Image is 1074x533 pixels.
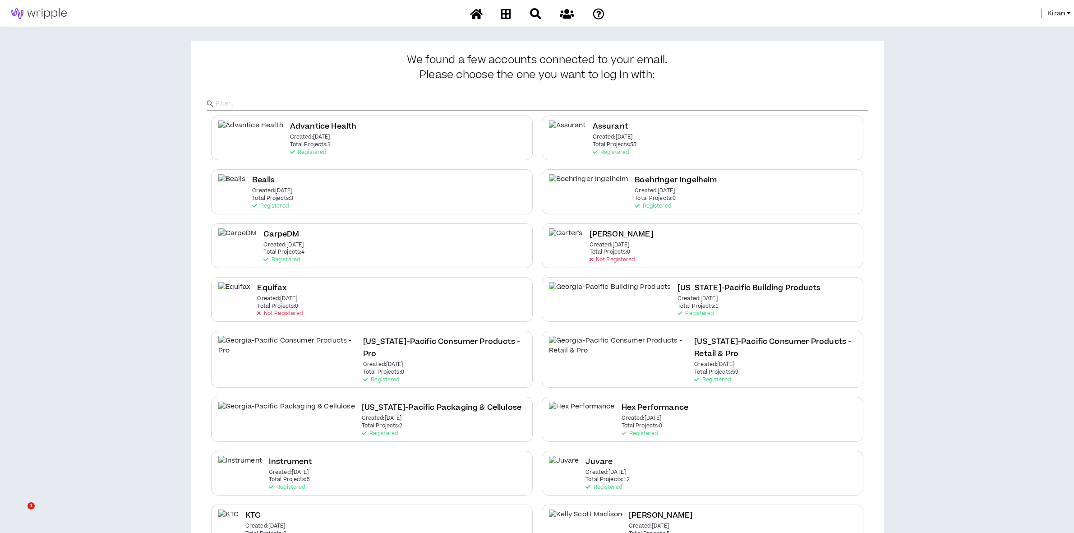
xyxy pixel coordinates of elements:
span: Kiran [1047,9,1065,19]
p: Created: [DATE] [593,134,633,140]
img: CarpeDM [218,228,257,249]
h2: Boehringer Ingelheim [635,174,717,186]
p: Registered [263,257,300,263]
img: Juvare [549,456,579,476]
h2: Advantice Health [290,121,357,133]
p: Registered [269,484,305,491]
p: Registered [635,203,671,209]
p: Total Projects: 0 [635,195,676,202]
p: Total Projects: 0 [363,369,404,375]
p: Total Projects: 4 [263,249,304,255]
p: Registered [252,203,288,209]
p: Total Projects: 5 [269,477,310,483]
p: Created: [DATE] [245,523,286,529]
img: Georgia-Pacific Consumer Products - Pro [218,336,357,356]
p: Created: [DATE] [290,134,330,140]
p: Total Projects: 0 [590,249,631,255]
span: Please choose the one you want to log in with: [419,69,655,82]
span: 1 [28,502,35,510]
img: Boehringer Ingelheim [549,174,628,195]
h2: Bealls [252,174,275,186]
h2: [PERSON_NAME] [590,228,653,241]
p: Created: [DATE] [257,296,297,302]
img: Assurant [549,121,586,141]
p: Not Registered [257,311,303,317]
p: Total Projects: 0 [622,423,663,429]
p: Not Registered [590,257,635,263]
p: Created: [DATE] [263,242,304,248]
p: Created: [DATE] [363,362,403,368]
img: Bealls [218,174,246,195]
h2: Assurant [593,121,628,133]
img: Hex Performance [549,402,615,422]
p: Registered [362,431,398,437]
p: Registered [593,149,629,156]
input: Filter.. [216,97,868,111]
img: Georgia-Pacific Building Products [549,282,671,302]
h2: Equifax [257,282,286,294]
h2: KTC [245,510,260,522]
h2: [PERSON_NAME] [629,510,692,522]
img: Georgia-Pacific Packaging & Cellulose [218,402,355,422]
p: Total Projects: 3 [252,195,293,202]
img: Georgia-Pacific Consumer Products - Retail & Pro [549,336,688,356]
h3: We found a few accounts connected to your email. [207,54,868,81]
p: Created: [DATE] [694,362,734,368]
h2: Hex Performance [622,402,688,414]
h2: [US_STATE]-Pacific Consumer Products - Pro [363,336,525,360]
p: Created: [DATE] [269,469,309,476]
p: Created: [DATE] [678,296,718,302]
p: Created: [DATE] [635,188,675,194]
p: Created: [DATE] [622,415,662,422]
p: Registered [290,149,326,156]
img: Instrument [218,456,262,476]
p: Total Projects: 59 [694,369,738,375]
h2: Juvare [585,456,613,468]
p: Total Projects: 1 [678,303,719,310]
h2: [US_STATE]-Pacific Building Products [678,282,820,294]
h2: Instrument [269,456,312,468]
img: Advantice Health [218,121,283,141]
h2: CarpeDM [263,228,299,241]
p: Registered [622,431,658,437]
img: Kelly Scott Madison [549,510,622,530]
p: Total Projects: 2 [362,423,403,429]
p: Created: [DATE] [252,188,292,194]
h2: [US_STATE]-Pacific Packaging & Cellulose [362,402,521,414]
p: Registered [363,377,399,383]
p: Created: [DATE] [590,242,630,248]
p: Total Projects: 3 [290,142,331,148]
img: KTC [218,510,239,530]
p: Registered [585,484,622,491]
p: Created: [DATE] [585,469,626,476]
img: Carter's [549,228,583,249]
p: Registered [678,311,714,317]
p: Created: [DATE] [629,523,669,529]
p: Created: [DATE] [362,415,402,422]
p: Total Projects: 12 [585,477,630,483]
p: Total Projects: 0 [257,303,298,310]
p: Total Projects: 55 [593,142,637,148]
img: Equifax [218,282,251,302]
iframe: Intercom live chat [9,502,31,524]
h2: [US_STATE]-Pacific Consumer Products - Retail & Pro [694,336,856,360]
p: Registered [694,377,730,383]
